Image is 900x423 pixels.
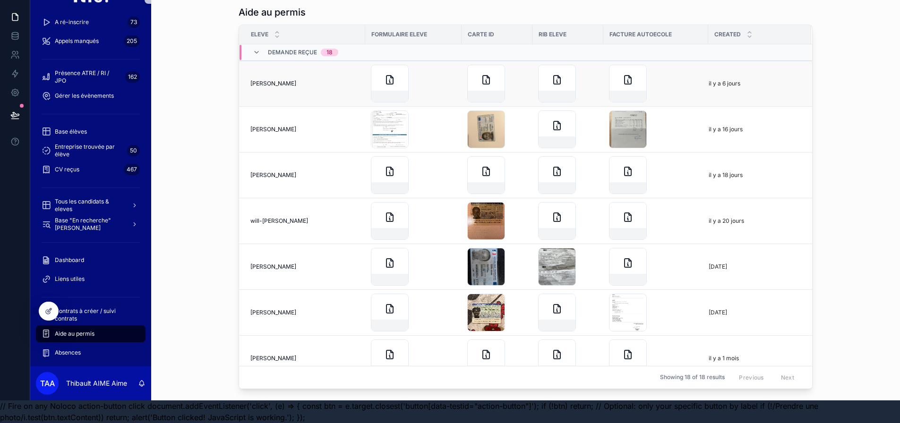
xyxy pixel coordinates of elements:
span: Absences [55,349,81,356]
span: Appels manqués [55,37,99,45]
a: il y a 20 jours [709,217,800,225]
span: Showing 18 of 18 results [660,374,725,381]
span: Tous les candidats & eleves [55,198,124,213]
p: il y a 20 jours [709,217,744,225]
a: Contrats à créer / suivi contrats [36,306,146,323]
span: [PERSON_NAME] [250,263,296,271]
a: will-[PERSON_NAME] [250,217,360,225]
a: Appels manqués205 [36,33,146,50]
p: [DATE] [709,263,727,271]
span: Liens utiles [55,275,85,283]
a: [PERSON_NAME] [250,80,360,87]
span: will-[PERSON_NAME] [250,217,308,225]
p: [DATE] [709,309,727,316]
a: A ré-inscrire73 [36,14,146,31]
div: scrollable content [30,15,151,366]
a: [PERSON_NAME] [250,126,360,133]
div: 50 [127,145,140,156]
a: Entreprise trouvée par élève50 [36,142,146,159]
a: Liens utiles [36,271,146,288]
a: il y a 6 jours [709,80,800,87]
span: [PERSON_NAME] [250,171,296,179]
a: [DATE] [709,309,800,316]
span: Entreprise trouvée par élève [55,143,123,158]
span: [PERSON_NAME] [250,309,296,316]
span: CV reçus [55,166,79,173]
a: [PERSON_NAME] [250,355,360,362]
p: Thibault AIME Aime [66,379,127,388]
span: Base élèves [55,128,87,135]
p: il y a 18 jours [709,171,743,179]
span: [PERSON_NAME] [250,126,296,133]
span: Demande reçue [268,49,317,56]
span: RIB eleve [539,31,566,38]
a: [DATE] [709,263,800,271]
a: Tous les candidats & eleves [36,197,146,214]
a: [PERSON_NAME] [250,263,360,271]
p: il y a 16 jours [709,126,743,133]
div: 73 [128,17,140,28]
div: 18 [326,49,333,56]
h1: Aide au permis [239,6,306,19]
a: il y a 16 jours [709,126,800,133]
span: Base "En recherche" [PERSON_NAME] [55,217,124,232]
span: A ré-inscrire [55,18,89,26]
span: Formulaire eleve [371,31,427,38]
span: Aide au permis [55,330,94,338]
a: [PERSON_NAME] [250,171,360,179]
a: Base "En recherche" [PERSON_NAME] [36,216,146,233]
a: Présence ATRE / RI / JPO162 [36,68,146,85]
a: Base élèves [36,123,146,140]
span: Facture autoecole [609,31,672,38]
span: Carte ID [468,31,494,38]
a: il y a 1 mois [709,355,800,362]
span: Dashboard [55,256,84,264]
span: TAA [40,378,55,389]
a: Aide au permis [36,325,146,342]
a: Absences [36,344,146,361]
div: 467 [124,164,140,175]
a: [PERSON_NAME] [250,309,360,316]
span: Created [714,31,741,38]
p: il y a 1 mois [709,355,739,362]
span: [PERSON_NAME] [250,80,296,87]
a: Dashboard [36,252,146,269]
div: 162 [125,71,140,83]
span: Eleve [251,31,268,38]
p: il y a 6 jours [709,80,740,87]
span: Gérer les évènements [55,92,114,100]
div: 205 [124,35,140,47]
a: Gérer les évènements [36,87,146,104]
span: [PERSON_NAME] [250,355,296,362]
a: il y a 18 jours [709,171,800,179]
span: Présence ATRE / RI / JPO [55,69,121,85]
span: Contrats à créer / suivi contrats [55,307,136,322]
a: CV reçus467 [36,161,146,178]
